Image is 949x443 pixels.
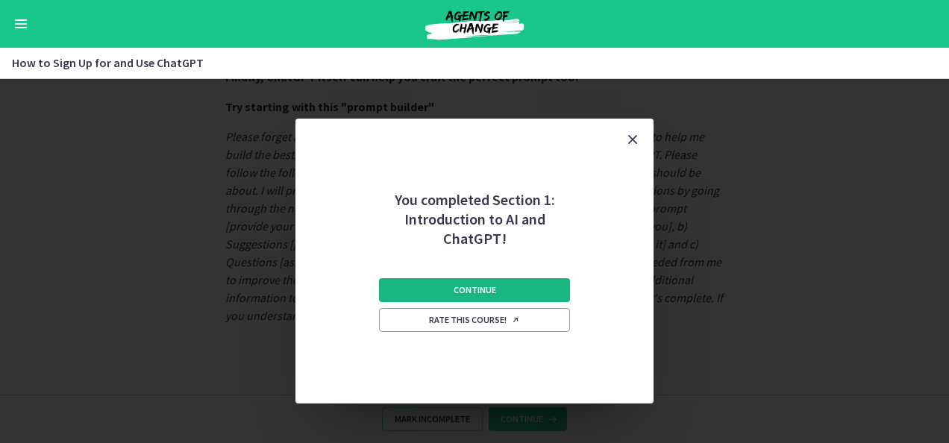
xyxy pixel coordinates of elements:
[454,284,496,296] span: Continue
[612,119,654,160] button: Close
[385,6,564,42] img: Agents of Change
[376,160,573,248] h2: You completed Section 1: Introduction to AI and ChatGPT!
[12,15,30,33] button: Enable menu
[379,278,570,302] button: Continue
[379,308,570,332] a: Rate this course! Opens in a new window
[511,315,520,324] i: Opens in a new window
[12,54,919,72] h3: How to Sign Up for and Use ChatGPT
[429,314,520,326] span: Rate this course!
